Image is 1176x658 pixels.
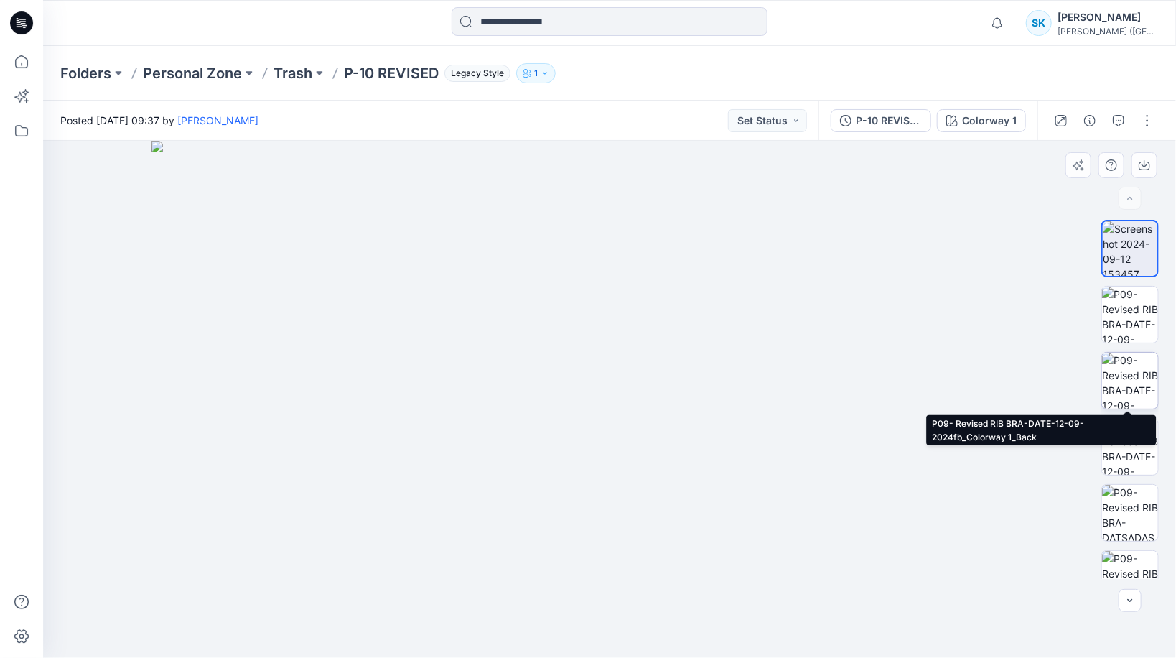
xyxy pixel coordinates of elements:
[1102,287,1158,343] img: P09- Revised RIB BRA-DATE-12-09-2024fb_Colorway 1
[1102,551,1158,607] img: P09- Revised RIB BRA-DATE-12-09-2024sd_Colorway 1_Back
[143,63,242,83] a: Personal Zone
[1078,109,1101,132] button: Details
[177,114,258,126] a: [PERSON_NAME]
[274,63,312,83] a: Trash
[60,63,111,83] a: Folders
[534,65,538,81] p: 1
[516,63,556,83] button: 1
[962,113,1017,129] div: Colorway 1
[60,113,258,128] span: Posted [DATE] 09:37 by
[1026,10,1052,36] div: SK
[1102,353,1158,409] img: P09- Revised RIB BRA-DATE-12-09-2024fb_Colorway 1_Back
[1058,26,1158,37] div: [PERSON_NAME] ([GEOGRAPHIC_DATA]) Exp...
[151,141,1067,658] img: eyJhbGciOiJIUzI1NiIsImtpZCI6IjAiLCJzbHQiOiJzZXMiLCJ0eXAiOiJKV1QifQ.eyJkYXRhIjp7InR5cGUiOiJzdG9yYW...
[444,65,510,82] span: Legacy Style
[856,113,922,129] div: P-10 REVISED
[937,109,1026,132] button: Colorway 1
[831,109,931,132] button: P-10 REVISED
[1058,9,1158,26] div: [PERSON_NAME]
[1102,419,1158,475] img: P09- Revised RIB BRA-DATE-12-09-2024sd_Colorway 1_Front
[1103,221,1157,276] img: Screenshot 2024-09-12 153457
[439,63,510,83] button: Legacy Style
[1102,485,1158,541] img: P09- Revised RIB BRA-DATSADASE-12-09-2024_Colorway 1_Right
[344,63,439,83] p: P-10 REVISED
